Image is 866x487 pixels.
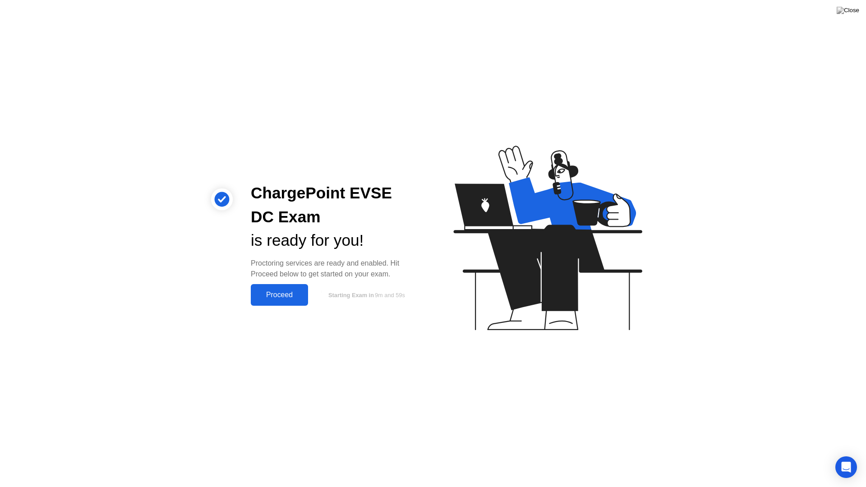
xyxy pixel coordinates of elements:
[251,181,419,229] div: ChargePoint EVSE DC Exam
[835,456,857,478] div: Open Intercom Messenger
[251,284,308,306] button: Proceed
[253,291,305,299] div: Proceed
[375,292,405,299] span: 9m and 59s
[837,7,859,14] img: Close
[251,229,419,253] div: is ready for you!
[251,258,419,280] div: Proctoring services are ready and enabled. Hit Proceed below to get started on your exam.
[313,286,419,303] button: Starting Exam in9m and 59s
